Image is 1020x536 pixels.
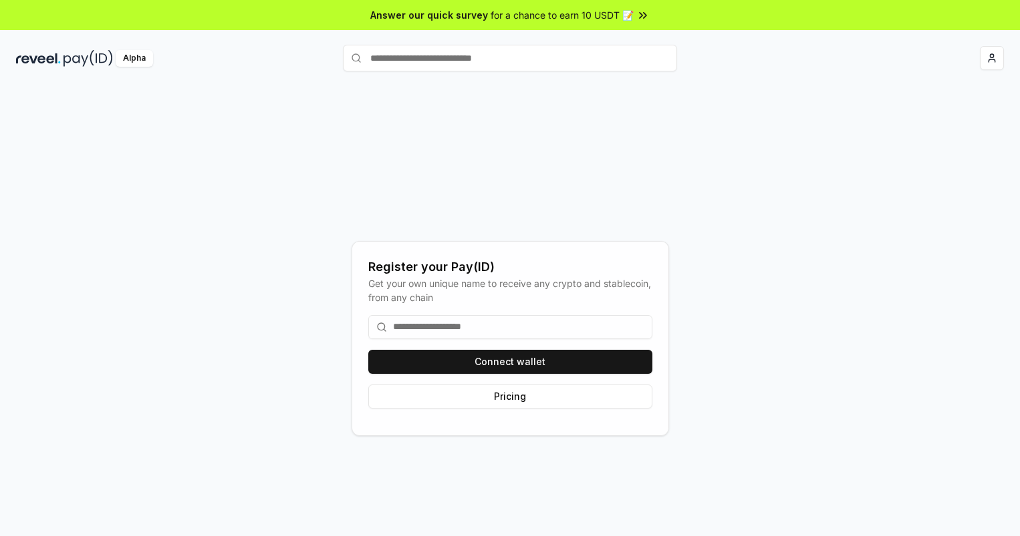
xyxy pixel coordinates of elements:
div: Get your own unique name to receive any crypto and stablecoin, from any chain [368,276,652,304]
img: pay_id [63,50,113,67]
img: reveel_dark [16,50,61,67]
span: Answer our quick survey [370,8,488,22]
span: for a chance to earn 10 USDT 📝 [491,8,634,22]
button: Pricing [368,384,652,409]
button: Connect wallet [368,350,652,374]
div: Alpha [116,50,153,67]
div: Register your Pay(ID) [368,258,652,276]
